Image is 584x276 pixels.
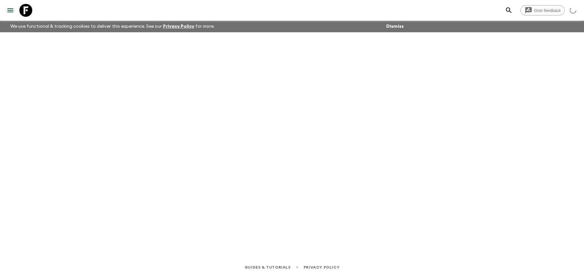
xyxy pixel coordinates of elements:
button: Dismiss [385,22,405,31]
button: menu [4,4,17,17]
p: We use functional & tracking cookies to deliver this experience. See our for more. [8,21,217,32]
a: Privacy Policy [163,24,194,29]
span: Give feedback [530,8,564,13]
button: search adventures [502,4,515,17]
a: Guides & Tutorials [245,264,291,271]
a: Privacy Policy [304,264,339,271]
a: Give feedback [520,5,565,15]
